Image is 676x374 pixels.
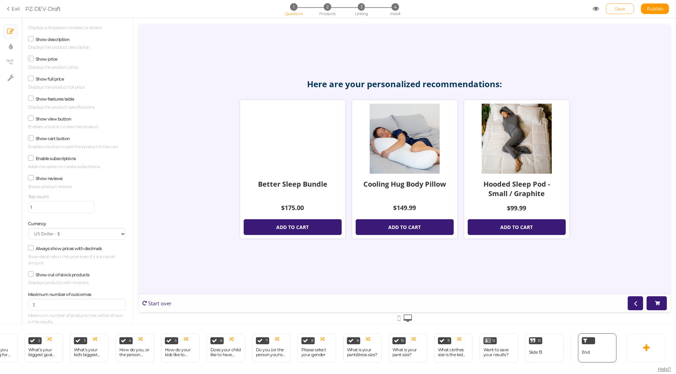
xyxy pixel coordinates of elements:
div: 2 What’s your biggest goal when it comes to sleep? [25,333,63,362]
div: Slide 13 [529,350,542,355]
span: 12 [492,339,495,342]
div: 8 Please select your gender [298,333,336,362]
small: Enables a button to add the product to the cart. [28,144,119,150]
span: Help? [658,366,671,372]
label: Show description [36,37,70,42]
small: Displays the product full price. [28,84,85,90]
div: Cooling Hug Body Pillow [217,149,315,179]
div: What is your pant/dress size? [347,347,378,357]
span: Publish [647,6,663,12]
label: Top count [28,194,49,199]
div: Start over [9,275,33,282]
div: 7 Do you (or the person you're shopping for) like to have your head covered while sleeping? [252,333,291,362]
span: 4 [391,3,399,11]
small: Adds the option to create subscritions. [28,164,101,170]
div: What’s your kid's biggest goal when it comes to sleep? [74,347,105,357]
small: Displays a dropdown to select a variant. [28,25,102,31]
div: End [578,333,616,362]
div: 6 Does your child like to have their head covered while sleeping? [207,333,245,362]
div: 12 Want to save your results? [480,333,518,362]
div: Please select your gender [301,347,332,357]
strong: ADD TO CART [250,199,282,206]
span: Install [390,11,400,16]
div: Hooded Sleep Pod - Small / Graphite [329,149,427,179]
small: Displays the product description. [28,44,91,50]
small: Shows product reviews [28,183,72,190]
div: Do you (or the person you're shopping for) like to have your head covered while sleeping? [256,347,287,357]
span: End [582,349,590,355]
span: 3 [84,339,86,342]
strong: Here are your personalized recommendations: [168,54,363,65]
div: $99.99 [368,179,388,188]
span: 13 [538,339,541,342]
label: Show features table [36,96,74,102]
div: 9 What is your pant/dress size? [343,333,382,362]
span: 3 [357,3,365,11]
div: Better Sleep Bundle [105,149,203,179]
label: Show cart button [36,136,70,141]
span: 2 [39,339,41,342]
span: Save [615,6,625,12]
small: Enables a button to view the product. [28,124,99,130]
span: 7 [266,339,268,342]
li: 4 Install [379,3,411,11]
span: 8 [312,339,314,342]
label: Show price [36,56,57,62]
li: 1 Questions [277,3,310,11]
div: 13 Slide 13 [525,333,564,362]
span: 5 [175,339,177,342]
li: 3 Linking [345,3,377,11]
span: Linking [355,11,368,16]
span: Displays products with no stock. [28,280,89,285]
span: 4 [129,339,132,342]
span: 6 [221,339,223,342]
div: $149.99 [255,179,277,187]
small: Displays the product price. [28,64,79,70]
span: Show decimals in the price even if it is a round amount. [28,254,115,265]
small: Displays the product specifications. [28,104,95,110]
div: 11 What clothes size is the kid who will use the Sleep Pod? [434,333,473,362]
label: Show out of stock products [36,272,90,277]
div: PZ-DEV-Draft [26,5,61,13]
div: Does your child like to have their head covered while sleeping? [210,347,241,357]
div: $175.00 [142,179,165,187]
div: What is your pant size? [392,347,423,357]
span: Products [319,11,336,16]
strong: ADD TO CART [362,199,394,206]
div: 5 How do your kids like to sleep? [161,333,200,362]
div: What clothes size is the kid who will use the Sleep Pod? [438,347,469,357]
label: Show view button [36,116,71,122]
a: Exit [7,5,20,12]
label: Always show prices with decimals [36,246,102,251]
span: Questions [285,11,302,16]
span: 9 [357,339,359,342]
li: 2 Products [311,3,344,11]
div: Want to save your results? [483,347,514,357]
span: 10 [401,339,404,342]
span: Currency [28,221,46,226]
div: What’s your biggest goal when it comes to sleep? [28,347,59,357]
div: 10 What is your pant size? [389,333,427,362]
div: Save [606,4,634,14]
div: 3 What’s your kid's biggest goal when it comes to sleep? [70,333,109,362]
div: 4 How do you, or the person you're shopping for, like to sleep? [116,333,154,362]
span: 1 [290,3,297,11]
strong: ADD TO CART [138,199,170,206]
span: Maximum number of products that will be shown in the results. [28,313,123,324]
div: How do your kids like to sleep? [165,347,196,357]
label: Show full price [36,76,64,82]
span: 11 [447,339,450,342]
div: How do you, or the person you're shopping for, like to sleep? [119,347,150,357]
label: Show reviews [36,176,63,181]
label: Enable subscriptions [36,156,76,161]
span: Maximum number of outcomes [28,292,91,297]
span: 2 [324,3,331,11]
